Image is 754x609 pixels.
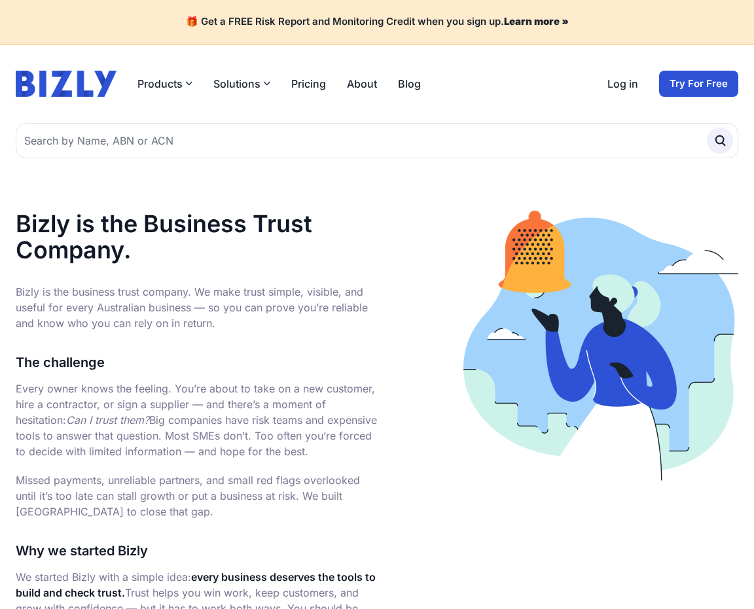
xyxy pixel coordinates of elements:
[16,211,377,263] h1: Bizly is the Business Trust Company.
[16,540,377,561] h3: Why we started Bizly
[16,381,377,459] p: Every owner knows the feeling. You’re about to take on a new customer, hire a contractor, or sign...
[347,76,377,92] a: About
[16,352,377,373] h3: The challenge
[213,76,270,92] button: Solutions
[291,76,326,92] a: Pricing
[16,472,377,519] p: Missed payments, unreliable partners, and small red flags overlooked until it’s too late can stal...
[66,413,149,426] em: Can I trust them?
[659,71,738,97] a: Try For Free
[504,15,569,27] a: Learn more »
[398,76,421,92] a: Blog
[16,123,738,158] input: Search by Name, ABN or ACN
[16,16,738,28] h4: 🎁 Get a FREE Risk Report and Monitoring Credit when you sign up.
[16,284,377,331] p: Bizly is the business trust company. We make trust simple, visible, and useful for every Australi...
[607,76,638,92] a: Log in
[137,76,192,92] button: Products
[16,570,376,599] strong: every business deserves the tools to build and check trust.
